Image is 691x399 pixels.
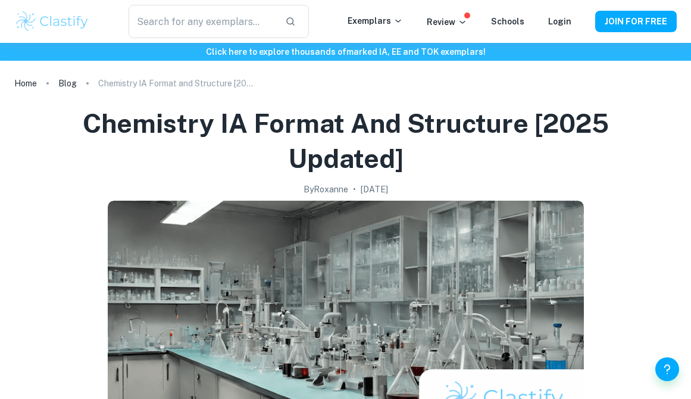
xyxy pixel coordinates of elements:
p: Chemistry IA Format and Structure [2025 updated] [98,77,253,90]
img: Clastify logo [14,10,90,33]
h6: Click here to explore thousands of marked IA, EE and TOK exemplars ! [2,45,689,58]
a: Blog [58,75,77,92]
h2: [DATE] [361,183,388,196]
a: Login [548,17,571,26]
p: Exemplars [348,14,403,27]
p: Review [427,15,467,29]
h1: Chemistry IA Format and Structure [2025 updated] [29,106,662,176]
button: Help and Feedback [655,357,679,381]
a: Schools [491,17,524,26]
a: Home [14,75,37,92]
p: • [353,183,356,196]
button: JOIN FOR FREE [595,11,677,32]
h2: By Roxanne [304,183,348,196]
input: Search for any exemplars... [129,5,276,38]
